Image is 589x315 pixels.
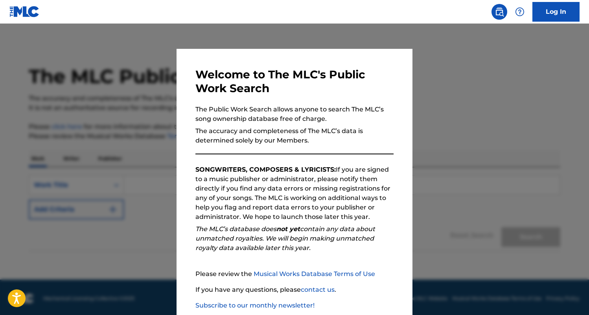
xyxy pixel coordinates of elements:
strong: not yet [276,225,300,233]
p: If you are signed to a music publisher or administrator, please notify them directly if you find ... [195,165,394,222]
a: Musical Works Database Terms of Use [254,270,375,278]
div: Help [512,4,528,20]
a: contact us [301,286,335,293]
a: Public Search [491,4,507,20]
h3: Welcome to The MLC's Public Work Search [195,68,394,95]
p: The accuracy and completeness of The MLC’s data is determined solely by our Members. [195,126,394,145]
a: Subscribe to our monthly newsletter! [195,302,315,309]
p: If you have any questions, please . [195,285,394,295]
p: Please review the [195,269,394,279]
a: Log In [532,2,580,22]
strong: SONGWRITERS, COMPOSERS & LYRICISTS: [195,166,336,173]
p: The Public Work Search allows anyone to search The MLC’s song ownership database free of charge. [195,105,394,124]
img: help [515,7,525,17]
img: MLC Logo [9,6,40,17]
img: search [495,7,504,17]
em: The MLC’s database does contain any data about unmatched royalties. We will begin making unmatche... [195,225,375,252]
